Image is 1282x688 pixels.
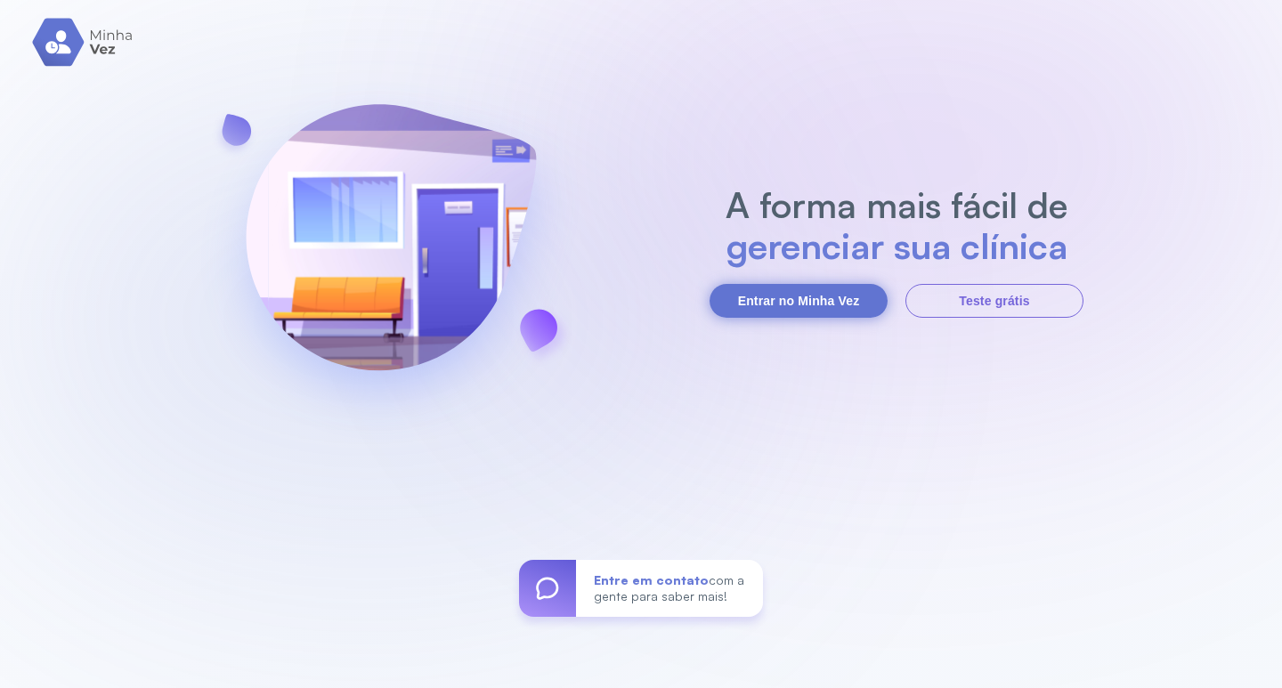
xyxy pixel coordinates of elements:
a: Entre em contatocom a gente para saber mais! [519,560,763,617]
div: com a gente para saber mais! [576,560,763,617]
h2: A forma mais fácil de [717,184,1077,225]
button: Teste grátis [905,284,1083,318]
img: logo.svg [32,18,134,67]
h2: gerenciar sua clínica [717,225,1077,266]
img: banner-login.svg [199,57,583,444]
span: Entre em contato [594,572,709,587]
button: Entrar no Minha Vez [710,284,888,318]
